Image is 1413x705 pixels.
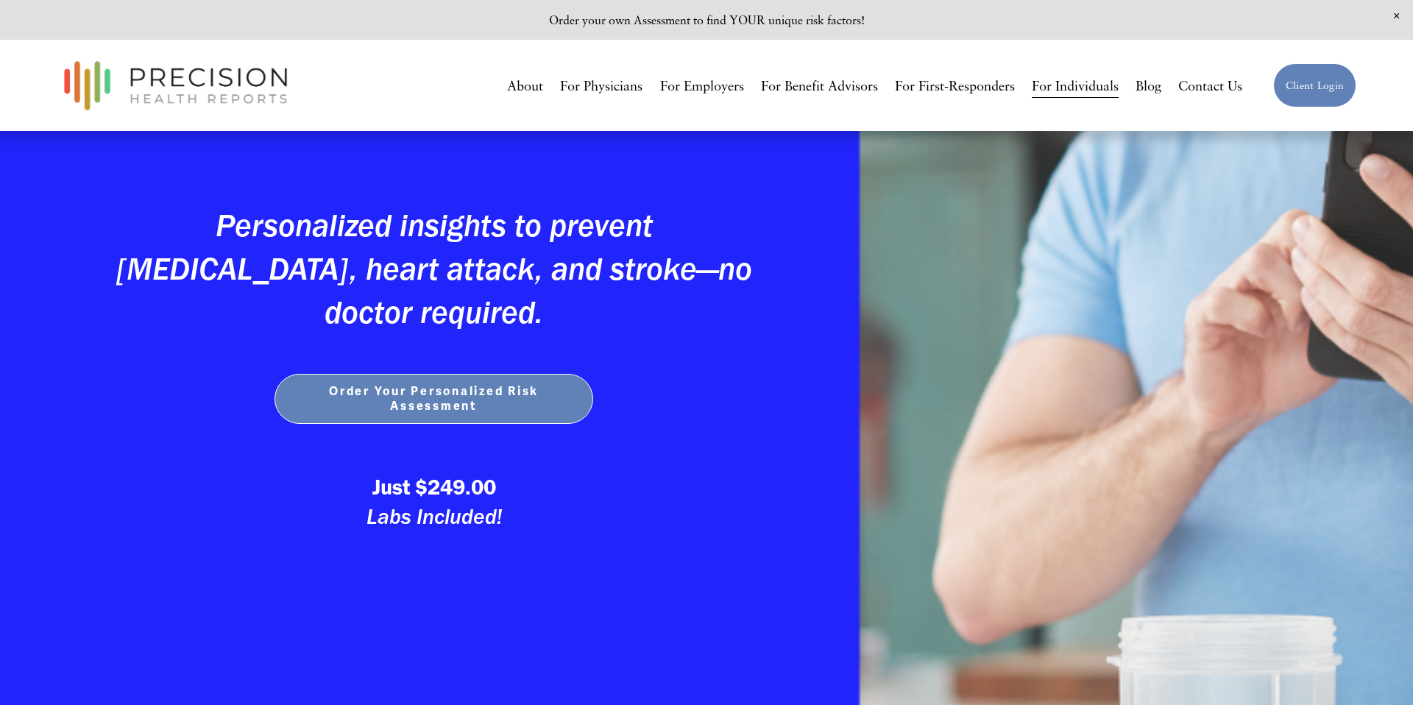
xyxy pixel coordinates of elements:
[1339,634,1413,705] iframe: Chat Widget
[761,72,878,99] a: For Benefit Advisors
[895,72,1015,99] a: For First-Responders
[116,207,760,331] em: Personalized insights to prevent [MEDICAL_DATA], heart attack, and stroke—no doctor required.
[507,72,543,99] a: About
[289,384,578,414] span: Order Your Personalized Risk Assessment
[560,72,642,99] a: For Physicians
[366,503,502,529] em: Labs Included!
[275,374,593,424] button: Order Your Personalized Risk Assessment
[1273,63,1356,107] a: Client Login
[1032,72,1119,99] a: For Individuals
[372,474,496,500] strong: Just $249.00
[1178,72,1242,99] a: Contact Us
[1136,72,1161,99] a: Blog
[660,72,744,99] a: For Employers
[57,54,295,117] img: Precision Health Reports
